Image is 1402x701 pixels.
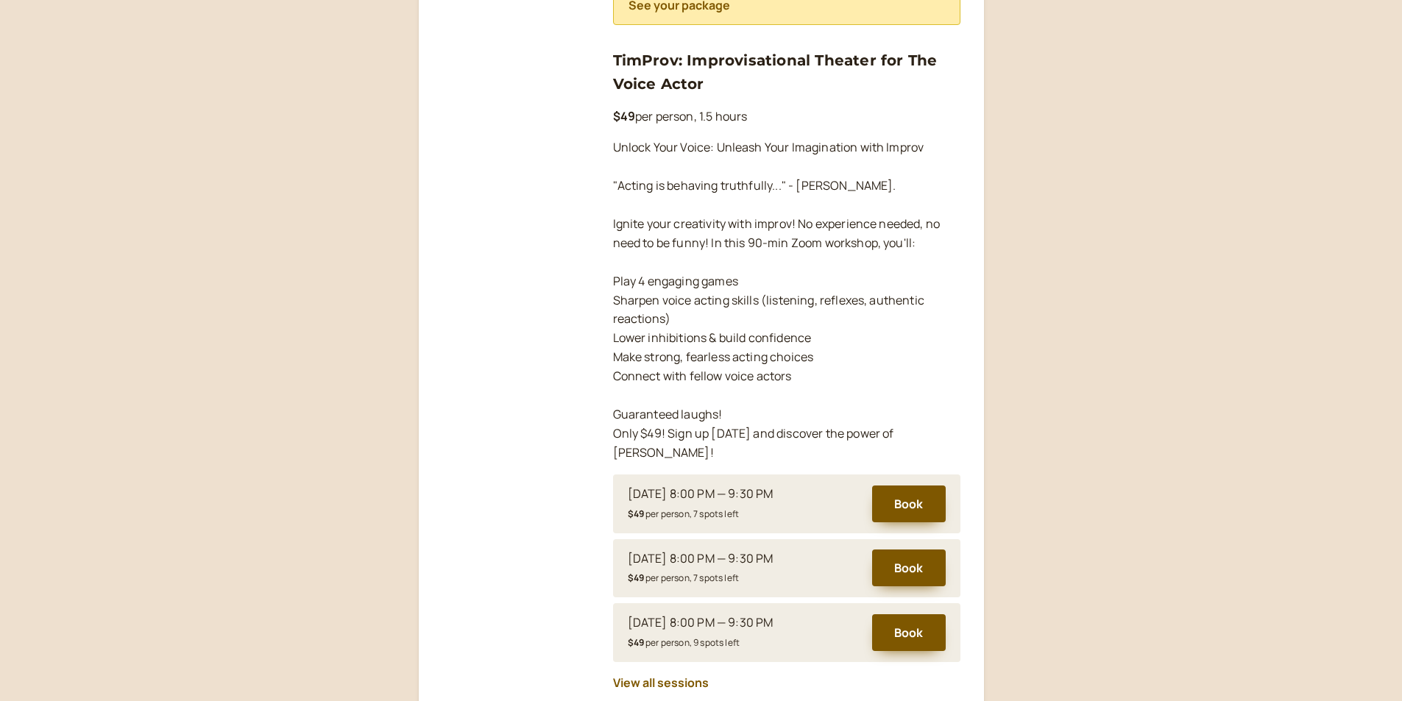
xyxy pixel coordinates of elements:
[628,613,773,633] div: [DATE] 8:00 PM — 9:30 PM
[628,549,773,569] div: [DATE] 8:00 PM — 9:30 PM
[872,485,946,522] button: Book
[613,107,960,127] p: per person, 1.5 hours
[628,508,740,520] small: per person, 7 spots left
[628,636,644,649] b: $49
[872,549,946,586] button: Book
[613,138,960,462] p: Unlock Your Voice: Unleash Your Imagination with Improv "Acting is behaving truthfully..." - [PER...
[628,508,644,520] b: $49
[872,614,946,651] button: Book
[628,572,644,584] b: $49
[613,51,938,93] a: TimProv: Improvisational Theater for The Voice Actor
[628,572,740,584] small: per person, 7 spots left
[613,108,635,124] b: $49
[628,636,740,649] small: per person, 9 spots left
[628,485,773,504] div: [DATE] 8:00 PM — 9:30 PM
[613,676,709,689] button: View all sessions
